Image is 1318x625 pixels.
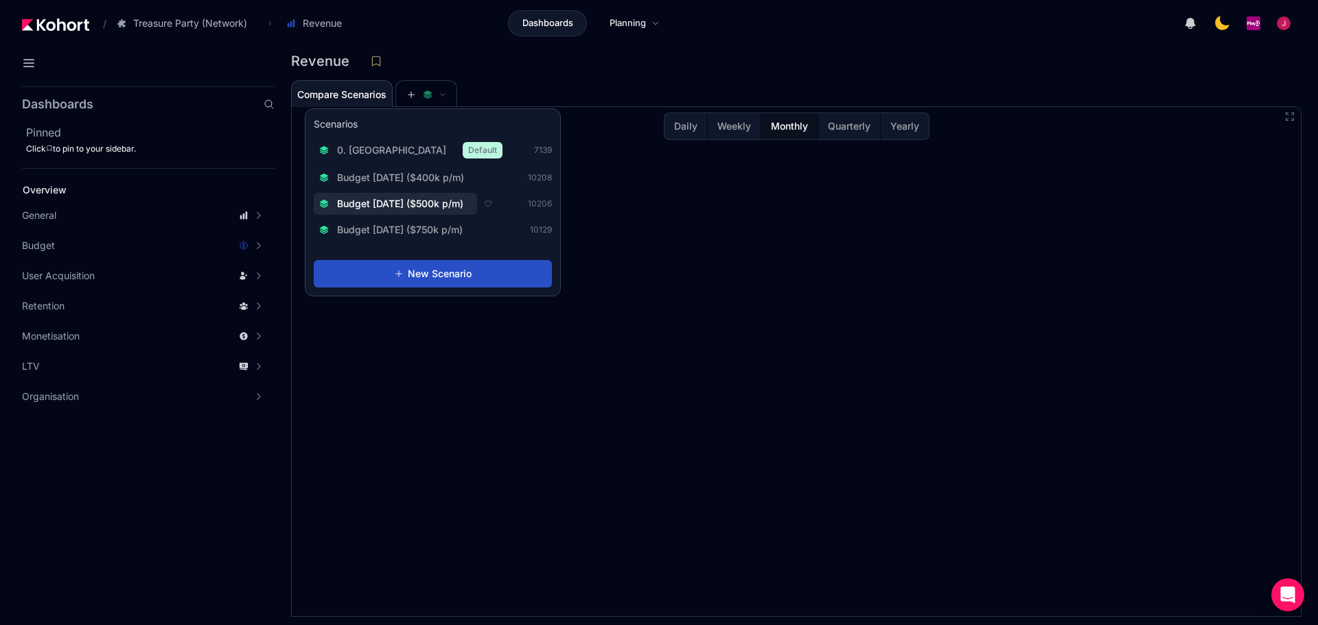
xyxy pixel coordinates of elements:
button: Fullscreen [1284,111,1295,122]
span: Treasure Party (Network) [133,16,247,30]
span: Quarterly [828,119,870,133]
h2: Dashboards [22,98,93,110]
h3: Scenarios [314,117,358,134]
span: 10206 [528,198,552,209]
div: Click to pin to your sidebar. [26,143,275,154]
button: Monthly [761,113,818,139]
span: Daily [674,119,697,133]
button: Quarterly [818,113,880,139]
span: Monthly [771,119,808,133]
a: Dashboards [508,10,587,36]
span: 7139 [534,145,552,156]
button: Budget [DATE] ($500k p/m) [314,193,477,215]
span: User Acquisition [22,269,95,283]
span: Overview [23,184,67,196]
span: 10208 [528,172,552,183]
h3: Revenue [291,54,358,68]
span: Compare Scenarios [297,90,386,99]
span: Default [463,142,502,158]
span: General [22,209,56,222]
span: Planning [610,16,646,30]
div: Open Intercom Messenger [1271,578,1304,611]
span: › [266,18,275,29]
button: Revenue [279,12,356,35]
span: Organisation [22,390,79,403]
span: Weekly [717,119,751,133]
span: Retention [22,299,65,313]
span: New Scenario [408,267,472,281]
button: 0. [GEOGRAPHIC_DATA]Default [314,138,508,163]
span: LTV [22,359,40,373]
button: Weekly [707,113,761,139]
span: Revenue [303,16,342,30]
a: Overview [18,180,251,200]
a: Planning [595,10,674,36]
button: Daily [664,113,707,139]
img: logo_PlayQ_20230721100321046856.png [1247,16,1260,30]
span: Budget [DATE] ($750k p/m) [337,223,463,237]
span: 10129 [530,224,552,235]
span: / [92,16,106,31]
span: Yearly [890,119,919,133]
img: Kohort logo [22,19,89,31]
button: New Scenario [314,260,552,287]
span: Dashboards [522,16,573,30]
button: Yearly [880,113,929,139]
span: Monetisation [22,329,80,343]
span: 0. [GEOGRAPHIC_DATA] [337,143,446,157]
button: Treasure Party (Network) [109,12,262,35]
button: Budget [DATE] ($400k p/m) [314,167,478,189]
h2: Pinned [26,124,275,141]
span: Budget [DATE] ($500k p/m) [337,197,463,211]
span: Budget [DATE] ($400k p/m) [337,171,464,185]
button: Budget [DATE] ($750k p/m) [314,219,476,241]
span: Budget [22,239,55,252]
